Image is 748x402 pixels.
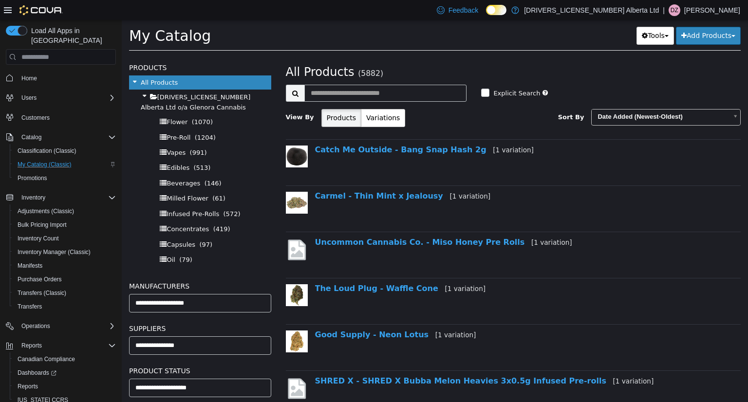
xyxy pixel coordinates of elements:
[2,319,120,333] button: Operations
[18,340,116,351] span: Reports
[669,4,680,16] div: Doug Zimmerman
[18,73,41,84] a: Home
[10,352,120,366] button: Canadian Compliance
[18,147,76,155] span: Classification (Classic)
[45,236,53,243] span: Oil
[18,355,75,363] span: Canadian Compliance
[14,145,116,157] span: Classification (Classic)
[18,369,56,377] span: Dashboards
[10,300,120,313] button: Transfers
[14,367,116,379] span: Dashboards
[14,205,78,217] a: Adjustments (Classic)
[18,131,116,143] span: Catalog
[491,357,532,365] small: [1 variation]
[45,190,97,198] span: Infused Pre-Rolls
[14,233,116,244] span: Inventory Count
[10,259,120,273] button: Manifests
[236,49,262,58] small: (5882)
[45,175,86,182] span: Milled Flower
[10,273,120,286] button: Purchase Orders
[10,232,120,245] button: Inventory Count
[328,172,369,180] small: [1 variation]
[18,131,45,143] button: Catalog
[7,42,150,54] h5: Products
[684,4,740,16] p: [PERSON_NAME]
[18,192,116,203] span: Inventory
[83,160,100,167] span: (146)
[21,342,42,349] span: Reports
[164,45,233,59] span: All Products
[2,191,120,204] button: Inventory
[19,73,129,91] span: [DRIVERS_LICENSE_NUMBER] Alberta Ltd o/a Glenora Cannabis
[7,7,89,24] span: My Catalog
[14,287,116,299] span: Transfers (Classic)
[72,144,89,151] span: (513)
[14,145,80,157] a: Classification (Classic)
[193,171,369,181] a: Carmel - Thin Mint x Jealousy[1 variation]
[14,233,63,244] a: Inventory Count
[18,289,66,297] span: Transfers (Classic)
[18,275,62,283] span: Purchase Orders
[164,311,186,332] img: 150
[45,98,66,106] span: Flower
[45,205,87,213] span: Concentrates
[314,311,355,319] small: [1 variation]
[18,112,54,124] a: Customers
[21,194,45,201] span: Inventory
[45,144,68,151] span: Edibles
[102,190,119,198] span: (572)
[164,172,186,194] img: 150
[2,91,120,105] button: Users
[18,207,74,215] span: Adjustments (Classic)
[18,92,116,104] span: Users
[164,93,192,101] span: View By
[164,126,186,147] img: 150
[193,310,355,319] a: Good Supply - Neon Lotus[1 variation]
[433,0,482,20] a: Feedback
[19,5,63,15] img: Cova
[164,357,186,381] img: missing-image.png
[68,129,85,136] span: (991)
[369,69,418,78] label: Explicit Search
[436,93,463,101] span: Sort By
[470,90,606,105] span: Date Added (Newest-Oldest)
[671,4,678,16] span: DZ
[554,7,619,25] button: Add Products
[14,205,116,217] span: Adjustments (Classic)
[200,89,240,107] button: Products
[45,221,74,228] span: Capsules
[18,72,116,84] span: Home
[10,158,120,171] button: My Catalog (Classic)
[193,356,532,365] a: SHRED X - SHRED X Bubba Melon Heavies 3x0.5g Infused Pre-rolls[1 variation]
[27,26,116,45] span: Load All Apps in [GEOGRAPHIC_DATA]
[14,274,116,285] span: Purchase Orders
[18,235,59,242] span: Inventory Count
[323,265,364,273] small: [1 variation]
[10,144,120,158] button: Classification (Classic)
[21,322,50,330] span: Operations
[18,192,49,203] button: Inventory
[18,340,46,351] button: Reports
[14,301,116,312] span: Transfers
[2,130,120,144] button: Catalog
[524,4,659,16] p: [DRIVERS_LICENSE_NUMBER] Alberta Ltd
[10,380,120,393] button: Reports
[10,218,120,232] button: Bulk Pricing Import
[2,71,120,85] button: Home
[10,245,120,259] button: Inventory Manager (Classic)
[14,172,116,184] span: Promotions
[14,219,71,231] a: Bulk Pricing Import
[18,248,91,256] span: Inventory Manager (Classic)
[2,339,120,352] button: Reports
[2,110,120,125] button: Customers
[14,260,116,272] span: Manifests
[239,89,283,107] button: Variations
[14,353,79,365] a: Canadian Compliance
[14,159,116,170] span: My Catalog (Classic)
[77,221,91,228] span: (97)
[10,204,120,218] button: Adjustments (Classic)
[14,287,70,299] a: Transfers (Classic)
[449,5,478,15] span: Feedback
[14,159,75,170] a: My Catalog (Classic)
